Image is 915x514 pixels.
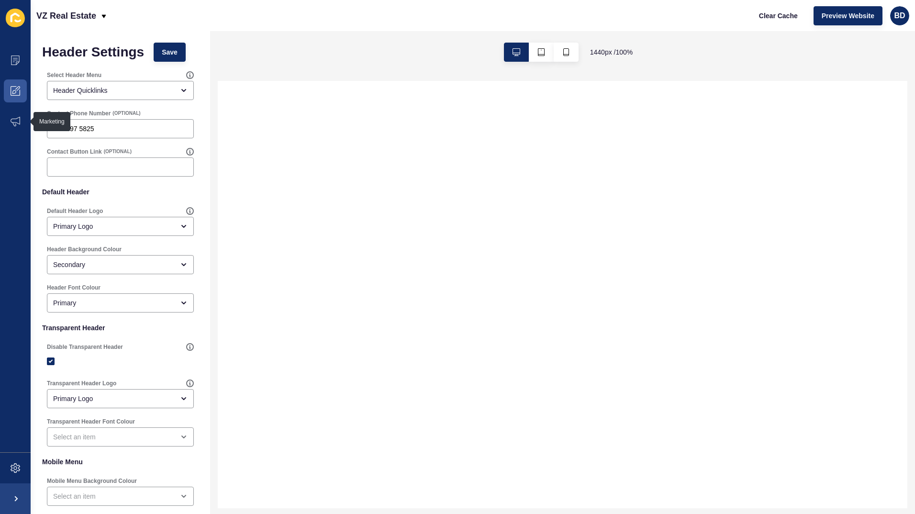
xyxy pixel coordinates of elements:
[42,317,199,338] p: Transparent Header
[759,11,798,21] span: Clear Cache
[112,110,140,117] span: (OPTIONAL)
[104,148,132,155] span: (OPTIONAL)
[47,207,103,215] label: Default Header Logo
[47,217,194,236] div: open menu
[47,81,194,100] div: open menu
[39,118,65,125] div: Marketing
[47,380,116,387] label: Transparent Header Logo
[814,6,882,25] button: Preview Website
[47,487,194,506] div: open menu
[47,284,100,291] label: Header Font Colour
[162,47,178,57] span: Save
[42,181,199,202] p: Default Header
[47,148,102,156] label: Contact Button Link
[36,4,96,28] p: VZ Real Estate
[47,477,137,485] label: Mobile Menu Background Colour
[47,255,194,274] div: open menu
[47,427,194,447] div: open menu
[751,6,806,25] button: Clear Cache
[47,418,135,425] label: Transparent Header Font Colour
[822,11,874,21] span: Preview Website
[42,47,144,57] h1: Header Settings
[590,47,633,57] span: 1440 px / 100 %
[47,293,194,313] div: open menu
[47,110,111,117] label: Contact Phone Number
[47,246,122,253] label: Header Background Colour
[47,71,101,79] label: Select Header Menu
[47,389,194,408] div: open menu
[894,11,905,21] span: BD
[47,343,123,351] label: Disable Transparent Header
[42,451,199,472] p: Mobile Menu
[154,43,186,62] button: Save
